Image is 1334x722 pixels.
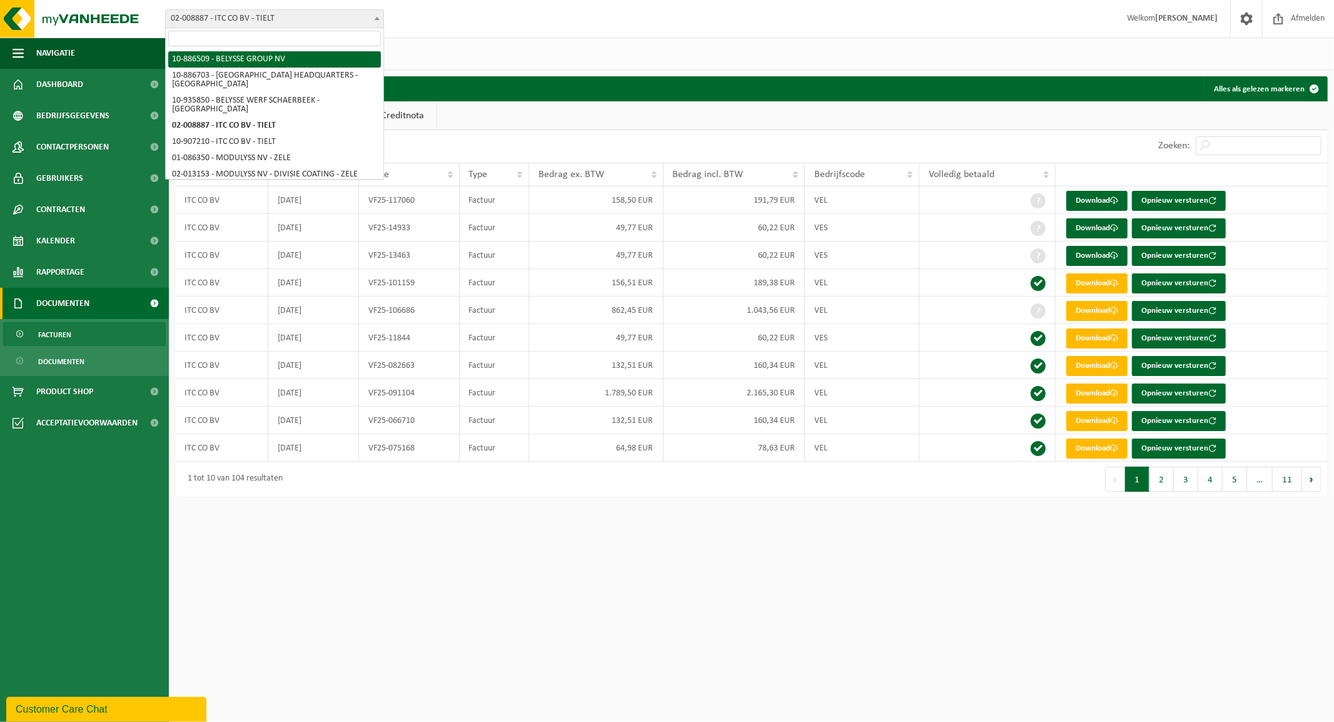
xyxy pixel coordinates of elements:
[929,170,994,180] span: Volledig betaald
[268,242,359,269] td: [DATE]
[3,322,166,346] a: Facturen
[1155,14,1218,23] strong: [PERSON_NAME]
[1132,301,1226,321] button: Opnieuw versturen
[1066,246,1128,266] a: Download
[168,166,381,183] li: 02-013153 - MODULYSS NV - DIVISIE COATING - ZELE
[359,186,459,214] td: VF25-117060
[36,257,84,288] span: Rapportage
[460,186,529,214] td: Factuur
[1066,439,1128,459] a: Download
[175,379,268,407] td: ITC CO BV
[175,352,268,379] td: ITC CO BV
[168,51,381,68] li: 10-886509 - BELYSSE GROUP NV
[805,186,919,214] td: VEL
[268,407,359,434] td: [DATE]
[368,101,437,130] a: Creditnota
[1066,328,1128,348] a: Download
[664,186,806,214] td: 191,79 EUR
[664,269,806,297] td: 189,38 EUR
[814,170,865,180] span: Bedrijfscode
[359,214,459,242] td: VF25-14933
[529,379,664,407] td: 1.789,50 EUR
[805,407,919,434] td: VEL
[805,324,919,352] td: VES
[1132,439,1226,459] button: Opnieuw versturen
[6,694,209,722] iframe: chat widget
[1302,467,1321,492] button: Next
[359,324,459,352] td: VF25-11844
[673,170,744,180] span: Bedrag incl. BTW
[529,352,664,379] td: 132,51 EUR
[1158,141,1190,151] label: Zoeken:
[469,170,488,180] span: Type
[175,297,268,324] td: ITC CO BV
[36,194,85,225] span: Contracten
[805,352,919,379] td: VEL
[1132,328,1226,348] button: Opnieuw versturen
[1174,467,1198,492] button: 3
[36,288,89,319] span: Documenten
[1066,356,1128,376] a: Download
[168,134,381,150] li: 10-907210 - ITC CO BV - TIELT
[1247,467,1273,492] span: …
[529,407,664,434] td: 132,51 EUR
[538,170,604,180] span: Bedrag ex. BTW
[168,150,381,166] li: 01-086350 - MODULYSS NV - ZELE
[1132,191,1226,211] button: Opnieuw versturen
[529,214,664,242] td: 49,77 EUR
[529,434,664,462] td: 64,98 EUR
[805,297,919,324] td: VEL
[1066,384,1128,404] a: Download
[36,38,75,69] span: Navigatie
[359,352,459,379] td: VF25-082663
[1132,218,1226,238] button: Opnieuw versturen
[805,242,919,269] td: VES
[664,434,806,462] td: 78,63 EUR
[1204,76,1326,101] button: Alles als gelezen markeren
[268,297,359,324] td: [DATE]
[664,324,806,352] td: 60,22 EUR
[1066,191,1128,211] a: Download
[1066,411,1128,431] a: Download
[175,434,268,462] td: ITC CO BV
[359,269,459,297] td: VF25-101159
[1066,273,1128,293] a: Download
[1132,246,1226,266] button: Opnieuw versturen
[36,100,109,131] span: Bedrijfsgegevens
[36,376,93,407] span: Product Shop
[460,242,529,269] td: Factuur
[664,407,806,434] td: 160,34 EUR
[664,379,806,407] td: 2.165,30 EUR
[268,379,359,407] td: [DATE]
[1132,384,1226,404] button: Opnieuw versturen
[1125,467,1150,492] button: 1
[460,352,529,379] td: Factuur
[359,434,459,462] td: VF25-075168
[268,186,359,214] td: [DATE]
[1066,301,1128,321] a: Download
[460,297,529,324] td: Factuur
[36,407,138,439] span: Acceptatievoorwaarden
[36,163,83,194] span: Gebruikers
[175,324,268,352] td: ITC CO BV
[168,118,381,134] li: 02-008887 - ITC CO BV - TIELT
[1132,411,1226,431] button: Opnieuw versturen
[1198,467,1223,492] button: 4
[36,225,75,257] span: Kalender
[165,9,384,28] span: 02-008887 - ITC CO BV - TIELT
[38,323,71,347] span: Facturen
[175,269,268,297] td: ITC CO BV
[181,468,283,491] div: 1 tot 10 van 104 resultaten
[460,407,529,434] td: Factuur
[805,379,919,407] td: VEL
[529,324,664,352] td: 49,77 EUR
[359,407,459,434] td: VF25-066710
[168,68,381,93] li: 10-886703 - [GEOGRAPHIC_DATA] HEADQUARTERS - [GEOGRAPHIC_DATA]
[460,434,529,462] td: Factuur
[268,324,359,352] td: [DATE]
[460,269,529,297] td: Factuur
[664,214,806,242] td: 60,22 EUR
[36,69,83,100] span: Dashboard
[664,352,806,379] td: 160,34 EUR
[1273,467,1302,492] button: 11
